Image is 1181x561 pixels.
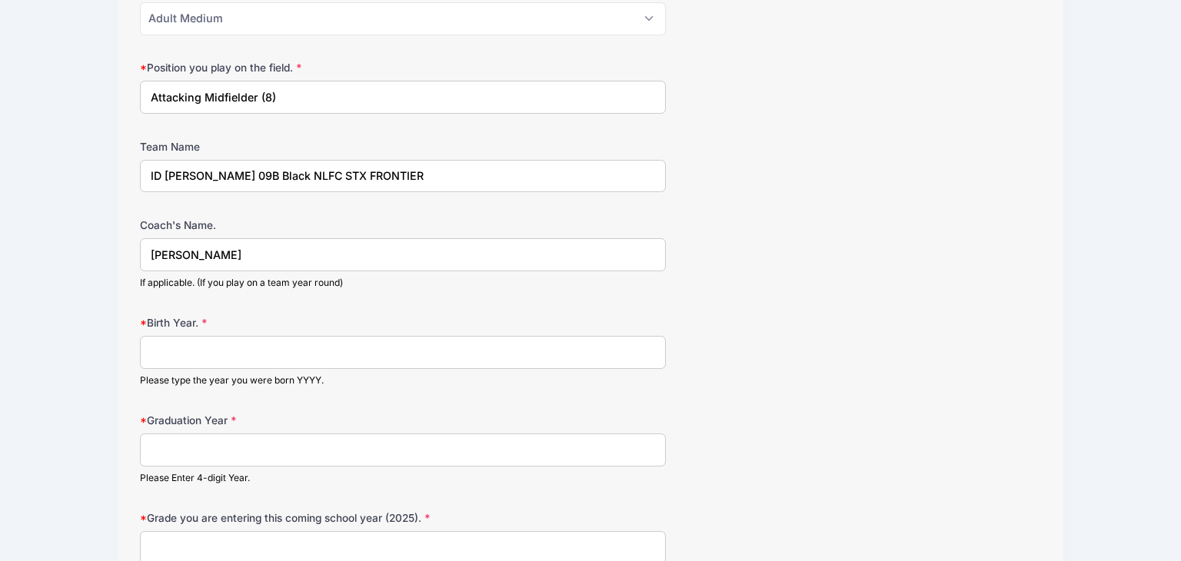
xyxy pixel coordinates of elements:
[140,217,441,233] label: Coach's Name.
[140,510,441,526] label: Grade you are entering this coming school year (2025).
[140,413,441,428] label: Graduation Year
[140,315,441,330] label: Birth Year.
[140,373,665,387] div: Please type the year you were born YYYY.
[140,276,665,290] div: If applicable. (If you play on a team year round)
[140,139,441,154] label: Team Name
[140,471,665,485] div: Please Enter 4-digit Year.
[140,60,441,75] label: Position you play on the field.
